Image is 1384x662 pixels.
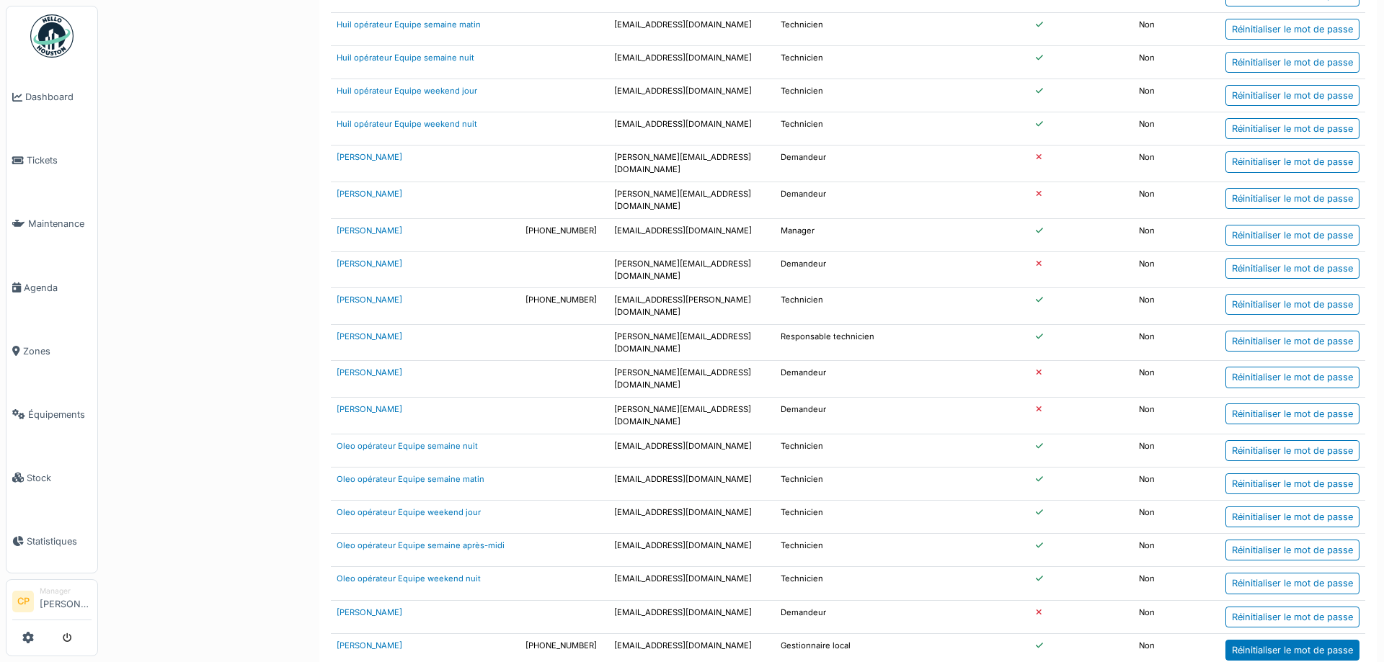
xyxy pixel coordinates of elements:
td: [PERSON_NAME][EMAIL_ADDRESS][DOMAIN_NAME] [608,146,775,182]
td: Technicien [775,534,887,567]
div: Réinitialiser le mot de passe [1225,258,1359,279]
div: Réinitialiser le mot de passe [1225,85,1359,106]
td: Non [1133,361,1205,398]
td: Demandeur [775,251,887,288]
td: Technicien [775,112,887,146]
span: Stock [27,471,92,485]
td: Non [1133,218,1205,251]
a: Huil opérateur Equipe weekend nuit [337,119,477,129]
td: Demandeur [775,398,887,434]
td: Technicien [775,434,887,467]
a: Équipements [6,383,97,446]
td: Non [1133,146,1205,182]
td: Responsable technicien [775,324,887,361]
td: Non [1133,600,1205,633]
div: Réinitialiser le mot de passe [1225,52,1359,73]
a: [PERSON_NAME] [337,225,402,236]
div: Réinitialiser le mot de passe [1225,440,1359,461]
td: Non [1133,501,1205,534]
td: Non [1133,79,1205,112]
td: [EMAIL_ADDRESS][DOMAIN_NAME] [608,434,775,467]
a: [PERSON_NAME] [337,331,402,341]
div: Réinitialiser le mot de passe [1225,403,1359,424]
a: Tickets [6,129,97,192]
a: Oleo opérateur Equipe semaine nuit [337,441,478,451]
a: Huil opérateur Equipe semaine nuit [337,53,474,63]
td: [EMAIL_ADDRESS][DOMAIN_NAME] [608,12,775,45]
div: Réinitialiser le mot de passe [1225,294,1359,315]
div: Réinitialiser le mot de passe [1225,640,1359,661]
div: Réinitialiser le mot de passe [1225,540,1359,560]
a: [PERSON_NAME] [337,367,402,377]
td: Non [1133,534,1205,567]
td: Non [1133,288,1205,325]
div: Réinitialiser le mot de passe [1225,506,1359,527]
td: Non [1133,434,1205,467]
div: Réinitialiser le mot de passe [1225,573,1359,594]
div: Réinitialiser le mot de passe [1225,367,1359,388]
span: Maintenance [28,217,92,231]
td: Demandeur [775,600,887,633]
td: [PERSON_NAME][EMAIL_ADDRESS][DOMAIN_NAME] [608,324,775,361]
img: Badge_color-CXgf-gQk.svg [30,14,74,58]
td: [PERSON_NAME][EMAIL_ADDRESS][DOMAIN_NAME] [608,251,775,288]
td: [EMAIL_ADDRESS][DOMAIN_NAME] [608,600,775,633]
td: Technicien [775,45,887,79]
div: Manager [40,586,92,596]
td: [PHONE_NUMBER] [520,288,608,325]
td: Demandeur [775,182,887,218]
span: Zones [23,344,92,358]
td: Non [1133,467,1205,500]
a: [PERSON_NAME] [337,259,402,269]
span: Statistiques [27,534,92,548]
td: [EMAIL_ADDRESS][DOMAIN_NAME] [608,79,775,112]
td: [EMAIL_ADDRESS][DOMAIN_NAME] [608,534,775,567]
div: Réinitialiser le mot de passe [1225,607,1359,627]
a: [PERSON_NAME] [337,152,402,162]
a: Oleo opérateur Equipe weekend jour [337,507,481,517]
div: Réinitialiser le mot de passe [1225,331,1359,352]
a: Oleo opérateur Equipe semaine après-midi [337,540,505,550]
a: [PERSON_NAME] [337,295,402,305]
td: [EMAIL_ADDRESS][DOMAIN_NAME] [608,467,775,500]
td: [EMAIL_ADDRESS][DOMAIN_NAME] [608,45,775,79]
a: Dashboard [6,66,97,129]
td: Demandeur [775,361,887,398]
li: [PERSON_NAME] [40,586,92,617]
td: Technicien [775,288,887,325]
td: Demandeur [775,146,887,182]
td: Manager [775,218,887,251]
li: CP [12,591,34,612]
span: Équipements [28,408,92,421]
td: Technicien [775,567,887,600]
div: Réinitialiser le mot de passe [1225,225,1359,246]
div: Réinitialiser le mot de passe [1225,19,1359,40]
a: Stock [6,446,97,509]
div: Réinitialiser le mot de passe [1225,473,1359,494]
td: [EMAIL_ADDRESS][DOMAIN_NAME] [608,501,775,534]
a: Huil opérateur Equipe semaine matin [337,19,481,30]
td: [PERSON_NAME][EMAIL_ADDRESS][DOMAIN_NAME] [608,361,775,398]
td: [PERSON_NAME][EMAIL_ADDRESS][DOMAIN_NAME] [608,182,775,218]
td: Non [1133,112,1205,146]
div: Réinitialiser le mot de passe [1225,188,1359,209]
td: Non [1133,182,1205,218]
td: Non [1133,251,1205,288]
a: [PERSON_NAME] [337,189,402,199]
td: Non [1133,45,1205,79]
td: Technicien [775,79,887,112]
td: Non [1133,398,1205,434]
td: [EMAIL_ADDRESS][DOMAIN_NAME] [608,112,775,146]
td: [PERSON_NAME][EMAIL_ADDRESS][DOMAIN_NAME] [608,398,775,434]
div: Réinitialiser le mot de passe [1225,151,1359,172]
a: Zones [6,319,97,383]
td: [EMAIL_ADDRESS][PERSON_NAME][DOMAIN_NAME] [608,288,775,325]
td: Technicien [775,501,887,534]
a: Oleo opérateur Equipe semaine matin [337,474,484,484]
a: Statistiques [6,509,97,573]
a: [PERSON_NAME] [337,640,402,650]
a: Oleo opérateur Equipe weekend nuit [337,573,481,583]
a: CP Manager[PERSON_NAME] [12,586,92,620]
td: Non [1133,567,1205,600]
td: Non [1133,12,1205,45]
